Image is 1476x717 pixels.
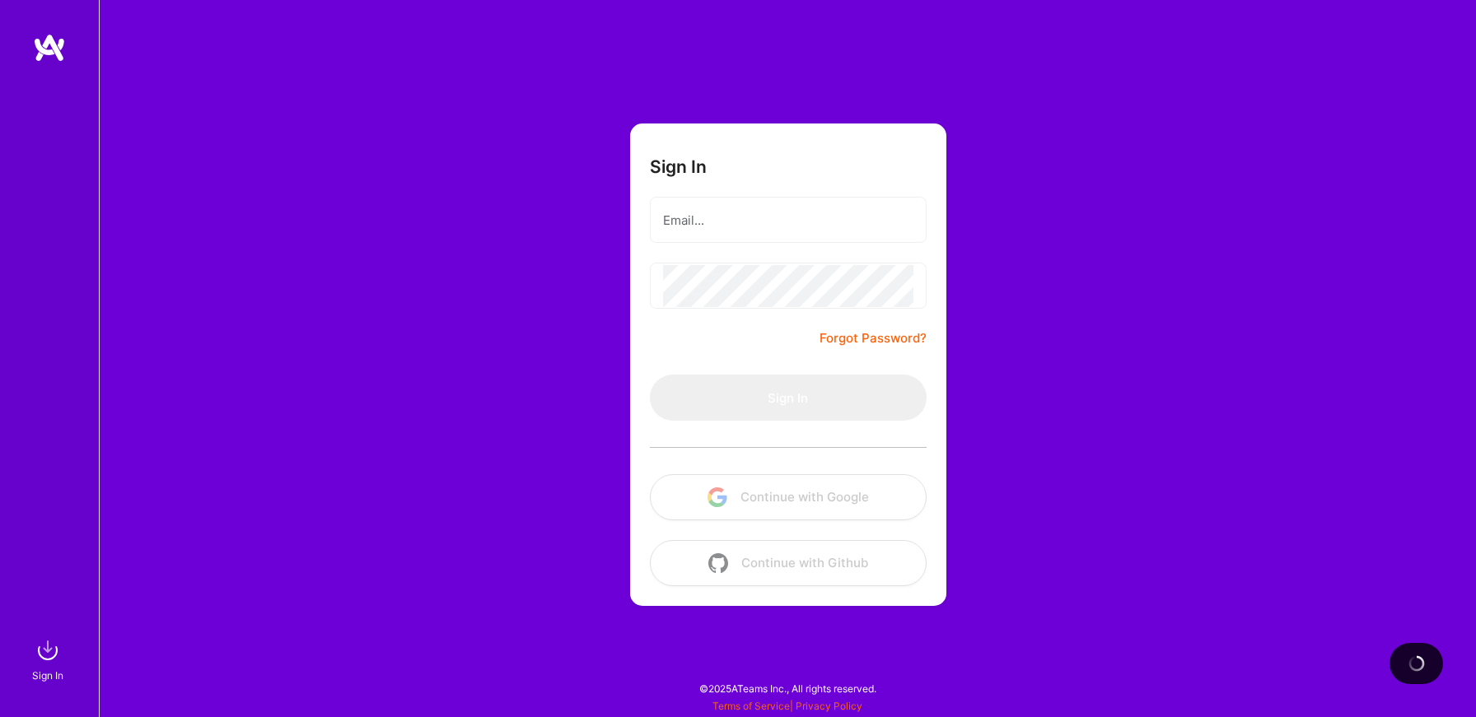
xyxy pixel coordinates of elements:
img: logo [33,33,66,63]
a: Privacy Policy [796,700,862,712]
button: Sign In [650,375,927,421]
img: icon [708,553,728,573]
h3: Sign In [650,156,707,177]
a: sign inSign In [35,634,64,684]
button: Continue with Google [650,474,927,520]
input: Email... [663,199,913,241]
a: Forgot Password? [820,328,927,348]
div: © 2025 ATeams Inc., All rights reserved. [99,668,1476,709]
button: Continue with Github [650,540,927,586]
div: Sign In [32,667,63,684]
img: sign in [31,634,64,667]
a: Terms of Service [712,700,790,712]
img: loading [1407,654,1427,673]
img: icon [708,487,727,507]
span: | [712,700,862,712]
